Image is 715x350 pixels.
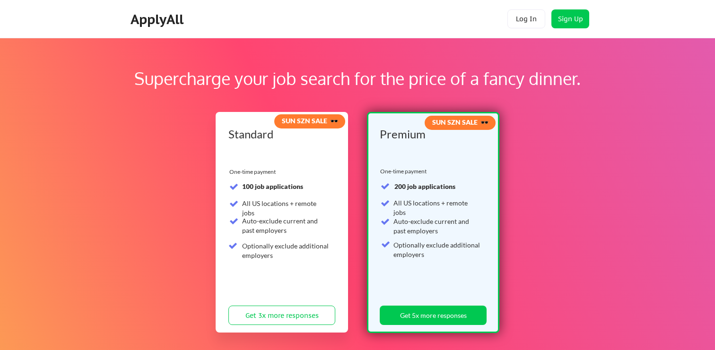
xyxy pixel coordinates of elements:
div: Supercharge your job search for the price of a fancy dinner. [61,66,654,91]
strong: 100 job applications [242,182,303,190]
div: Auto-exclude current and past employers [242,216,330,235]
strong: SUN SZN SALE 🕶️ [432,118,488,126]
div: Premium [380,128,483,140]
button: Get 5x more responses [380,306,487,325]
div: One-time payment [380,168,429,175]
strong: 200 job applications [394,182,455,190]
div: ApplyAll [131,11,186,27]
div: Auto-exclude current and past employers [393,217,481,235]
div: All US locations + remote jobs [393,198,481,217]
button: Get 3x more responses [228,306,335,325]
div: One-time payment [229,168,279,176]
div: Optionally exclude additional employers [242,241,330,260]
button: Log In [507,9,545,28]
div: Standard [228,128,332,140]
strong: SUN SZN SALE 🕶️ [282,117,338,125]
div: All US locations + remote jobs [242,199,330,217]
div: Optionally exclude additional employers [393,240,481,259]
button: Sign Up [551,9,589,28]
